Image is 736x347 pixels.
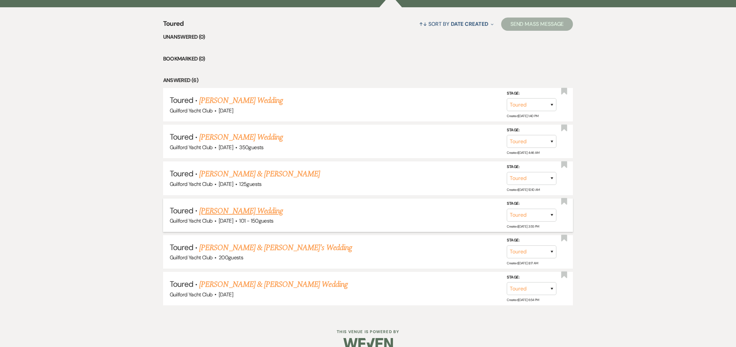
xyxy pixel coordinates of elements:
a: [PERSON_NAME] Wedding [199,131,283,143]
label: Stage: [507,237,556,244]
span: Toured [170,168,193,179]
span: [DATE] [219,181,233,188]
a: [PERSON_NAME] & [PERSON_NAME]'s Wedding [199,242,352,254]
a: [PERSON_NAME] Wedding [199,95,283,107]
span: Guilford Yacht Club [170,181,213,188]
label: Stage: [507,127,556,134]
span: Guilford Yacht Club [170,217,213,224]
span: 350 guests [239,144,263,151]
span: Guilford Yacht Club [170,107,213,114]
li: Unanswered (0) [163,33,573,41]
span: [DATE] [219,144,233,151]
span: [DATE] [219,291,233,298]
li: Answered (6) [163,76,573,85]
span: Created: [DATE] 10:10 AM [507,187,540,192]
span: Guilford Yacht Club [170,291,213,298]
label: Stage: [507,90,556,97]
span: Toured [170,132,193,142]
span: Created: [DATE] 8:17 AM [507,261,538,265]
a: [PERSON_NAME] & [PERSON_NAME] Wedding [199,279,347,290]
span: Guilford Yacht Club [170,144,213,151]
span: Created: [DATE] 3:55 PM [507,224,539,229]
label: Stage: [507,200,556,207]
span: Created: [DATE] 4:46 AM [507,151,539,155]
label: Stage: [507,163,556,171]
span: [DATE] [219,107,233,114]
span: Created: [DATE] 1:40 PM [507,114,538,118]
li: Bookmarked (0) [163,55,573,63]
button: Send Mass Message [501,18,573,31]
span: Toured [170,205,193,216]
span: Toured [170,279,193,289]
a: [PERSON_NAME] Wedding [199,205,283,217]
span: 200 guests [219,254,243,261]
span: Toured [163,19,184,33]
span: Guilford Yacht Club [170,254,213,261]
label: Stage: [507,274,556,281]
span: ↑↓ [419,21,427,27]
span: Created: [DATE] 6:54 PM [507,298,539,302]
span: [DATE] [219,217,233,224]
span: Date Created [451,21,488,27]
span: 125 guests [239,181,261,188]
span: Toured [170,242,193,252]
span: Toured [170,95,193,105]
button: Sort By Date Created [416,15,496,33]
span: 101 - 150 guests [239,217,273,224]
a: [PERSON_NAME] & [PERSON_NAME] [199,168,320,180]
